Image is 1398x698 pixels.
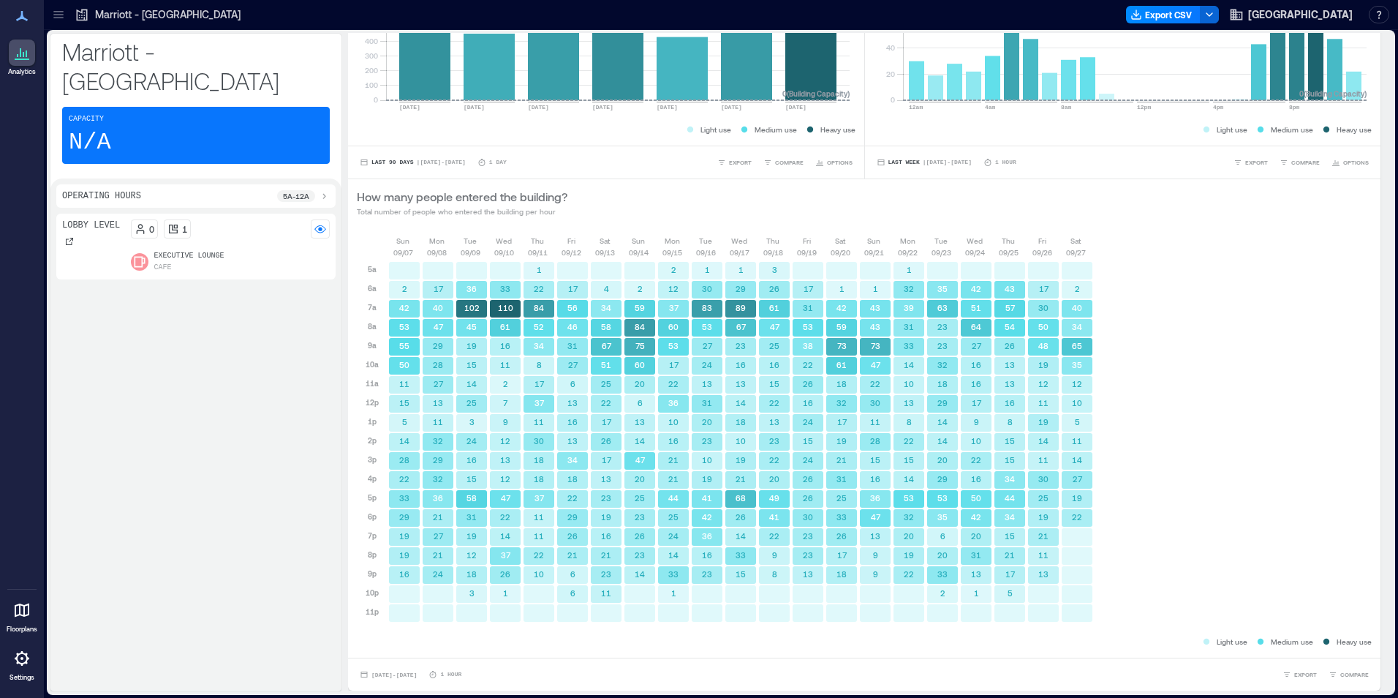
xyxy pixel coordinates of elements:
p: Medium use [755,124,797,135]
p: Thu [766,235,779,247]
p: 09/07 [393,247,413,258]
text: 23 [937,341,948,350]
text: 26 [1005,341,1015,350]
text: 31 [702,398,712,408]
text: 1 [705,265,710,274]
text: 6 [638,398,643,408]
p: Light use [1217,124,1247,135]
p: 9a [368,339,377,351]
text: 4pm [1213,104,1224,110]
button: COMPARE [1277,155,1323,170]
text: 6 [570,379,575,389]
text: 11 [534,417,544,427]
button: EXPORT [714,155,755,170]
p: Fri [567,235,575,247]
a: Analytics [4,35,40,80]
p: 09/20 [831,247,850,258]
p: Heavy use [820,124,855,135]
text: 11 [1038,398,1048,408]
text: 33 [904,341,914,350]
text: 54 [1005,322,1015,331]
text: 31 [904,322,914,331]
text: 56 [567,303,578,312]
p: 09/09 [461,247,480,258]
text: 11 [433,417,443,427]
span: COMPARE [1291,158,1320,167]
text: 16 [971,379,981,389]
text: 22 [769,398,779,408]
p: 1p [368,416,377,427]
text: 12 [668,284,679,293]
p: Fri [803,235,811,247]
p: 09/22 [898,247,918,258]
p: Mon [900,235,915,247]
text: [DATE] [785,104,806,110]
text: 13 [769,417,779,427]
text: 24 [702,360,712,369]
text: 55 [399,341,409,350]
p: 10a [366,359,379,370]
text: 43 [1005,284,1015,293]
button: Last 90 Days |[DATE]-[DATE] [357,155,469,170]
text: 67 [602,341,612,350]
p: 09/12 [562,247,581,258]
p: 5a - 12a [283,190,309,202]
text: 73 [871,341,880,350]
text: 30 [1038,303,1048,312]
p: Sun [632,235,645,247]
p: 5a [368,263,377,275]
text: 46 [567,322,578,331]
text: 27 [703,341,713,350]
text: 16 [769,360,779,369]
text: 58 [601,322,611,331]
p: 09/21 [864,247,884,258]
text: 34 [534,341,544,350]
span: OPTIONS [827,158,853,167]
p: 09/17 [730,247,749,258]
button: Export CSV [1126,6,1201,23]
text: 47 [770,322,780,331]
text: 31 [803,303,813,312]
text: 13 [635,417,645,427]
text: 102 [464,303,480,312]
text: 38 [803,341,813,350]
text: 27 [568,360,578,369]
p: Wed [967,235,983,247]
text: 33 [500,284,510,293]
text: 2 [503,379,508,389]
tspan: 200 [365,66,378,75]
p: Sun [396,235,409,247]
p: Analytics [8,67,36,76]
p: 1 Hour [995,158,1016,167]
text: 1 [873,284,878,293]
text: 14 [635,436,645,446]
span: COMPARE [775,158,804,167]
tspan: 20 [885,70,894,78]
p: 11a [366,378,379,389]
text: 36 [668,398,679,408]
text: 15 [769,379,779,389]
text: 22 [534,284,544,293]
text: 23 [736,341,746,350]
text: 17 [602,417,612,427]
p: 0 [149,223,154,235]
p: Marriott - [GEOGRAPHIC_DATA] [62,37,330,95]
p: Wed [731,235,747,247]
text: 12 [1072,379,1082,389]
text: 39 [904,303,914,312]
span: COMPARE [1340,670,1369,679]
text: 13 [1005,360,1015,369]
p: Tue [699,235,712,247]
text: 4am [985,104,996,110]
tspan: 0 [374,95,378,104]
tspan: 40 [885,43,894,52]
text: 14 [466,379,477,389]
text: 17 [1039,284,1049,293]
p: 09/23 [932,247,951,258]
button: [DATE]-[DATE] [357,667,420,682]
text: 8 [537,360,542,369]
button: EXPORT [1231,155,1271,170]
text: 51 [971,303,981,312]
p: 1 [182,223,187,235]
text: 14 [736,398,746,408]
